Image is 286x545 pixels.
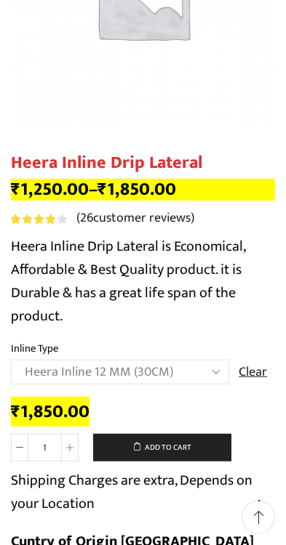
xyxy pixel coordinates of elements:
[11,214,56,224] span: Rated out of 5 based on customer ratings
[11,214,70,224] div: Rated 3.81 out of 5
[98,174,107,204] span: ₹
[98,174,176,204] bdi: 1,850.00
[11,179,275,201] p: –
[93,434,231,461] button: Add to cart
[11,341,58,356] label: Inline Type
[11,397,90,427] bdi: 1,850.00
[11,397,20,427] span: ₹
[11,235,275,328] p: Heera Inline Drip Lateral is Economical, Affordable & Best Quality product. it is Durable & has a...
[11,174,20,204] span: ₹
[11,469,275,515] p: Shipping Charges are extra, Depends on your Location
[239,363,267,382] a: Clear options
[76,209,194,228] a: (26customer reviews)
[80,207,93,229] span: 26
[28,434,61,461] input: Product quantity
[11,153,275,174] h1: Heera Inline Drip Lateral
[11,174,89,204] bdi: 1,250.00
[11,214,69,224] span: 26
